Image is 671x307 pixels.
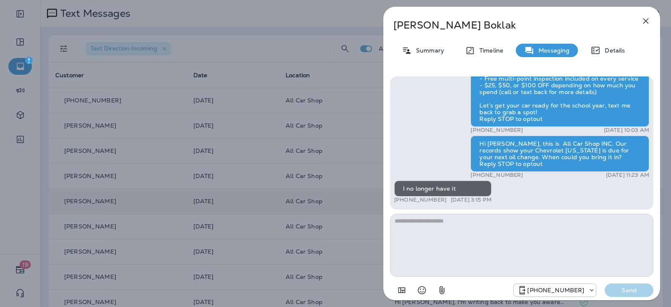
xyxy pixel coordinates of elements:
[471,32,649,127] div: Hi [PERSON_NAME], this is [PERSON_NAME] at All Car Shop! We’ve got a Back-to-School Special runni...
[471,136,649,172] div: Hi [PERSON_NAME], this is All Car Shop INC. Our records show your Chevrolet [US_STATE] is due for...
[412,47,444,54] p: Summary
[604,127,649,134] p: [DATE] 10:03 AM
[606,172,649,178] p: [DATE] 11:23 AM
[393,282,410,299] button: Add in a premade template
[393,19,622,31] p: [PERSON_NAME] Boklak
[527,287,584,294] p: [PHONE_NUMBER]
[475,47,503,54] p: Timeline
[601,47,625,54] p: Details
[451,197,492,203] p: [DATE] 3:15 PM
[534,47,570,54] p: Messaging
[471,172,523,178] p: [PHONE_NUMBER]
[394,197,447,203] p: [PHONE_NUMBER]
[414,282,430,299] button: Select an emoji
[514,285,596,295] div: +1 (689) 265-4479
[394,181,492,197] div: I no longer have it
[471,127,523,134] p: [PHONE_NUMBER]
